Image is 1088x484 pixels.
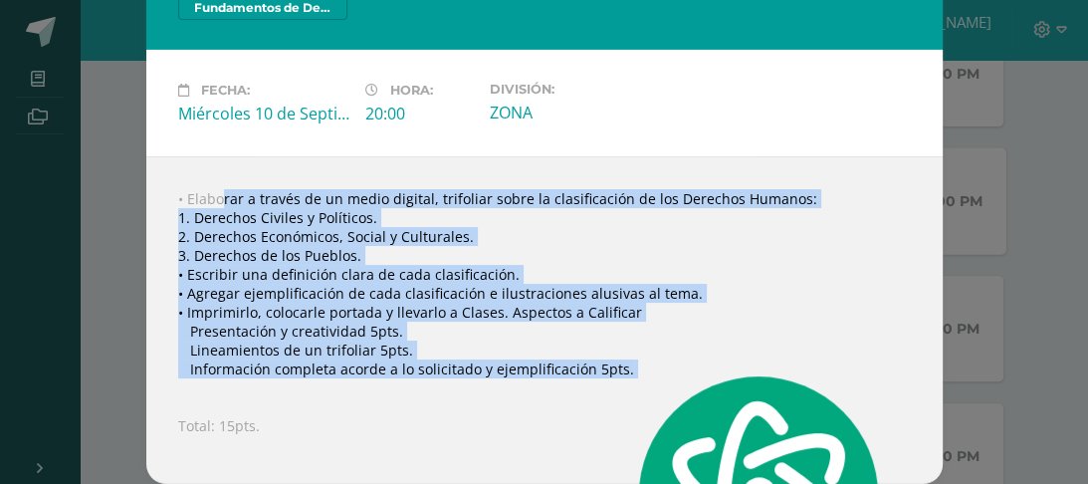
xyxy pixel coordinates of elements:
span: Hora: [390,83,433,98]
div: ZONA [490,102,661,123]
span: Fecha: [201,83,250,98]
div: Miércoles 10 de Septiembre [178,103,349,124]
div: 20:00 [365,103,474,124]
div: • Elaborar a través de un medio digital, trifoliar sobre la clasificación de los Derechos Humanos... [146,156,943,484]
label: División: [490,82,661,97]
